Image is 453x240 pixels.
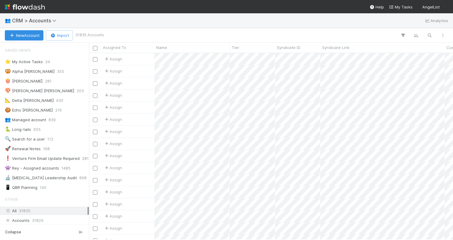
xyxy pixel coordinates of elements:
[82,155,89,162] span: 281
[5,2,45,12] img: logo-inverted-e16ddd16eac7371096b0.svg
[93,202,97,207] input: Toggle Row Selected
[5,217,30,224] span: Accounts
[103,116,122,122] span: Assign
[79,174,87,182] span: 898
[5,88,11,93] span: 🍄
[5,127,11,132] span: 🐍
[5,30,43,41] button: NewAccount
[277,44,300,50] span: Syndicate ID
[45,77,52,85] span: 281
[5,107,11,112] span: 🍪
[55,106,62,114] span: 216
[103,104,122,110] span: Assign
[5,207,87,215] div: All
[103,44,126,50] span: Assigned To
[5,78,11,83] span: 🍿
[93,130,97,134] input: Toggle Row Selected
[5,185,11,190] span: 📱
[103,153,122,159] span: Assign
[5,106,53,114] div: Echo [PERSON_NAME]
[93,69,97,74] input: Toggle Row Selected
[40,184,46,191] span: 140
[389,4,413,10] a: My Tasks
[5,155,80,162] div: Venture Firm Email Update Required
[77,87,84,95] span: 203
[103,56,122,62] span: Assign
[5,229,21,235] span: Collapse
[5,136,11,141] span: 🔍
[5,98,11,103] span: 📐
[12,18,59,24] span: CRM > Accounts
[32,217,43,224] span: 31829
[19,207,30,215] span: 31835
[5,18,11,23] span: 👥
[232,44,239,50] span: Tier
[5,145,41,153] div: Renewal Notes
[43,145,50,153] span: 168
[5,59,11,64] span: ⭐
[93,166,97,170] input: Toggle Row Selected
[103,92,122,98] span: Assign
[5,165,11,170] span: 👾
[5,44,31,56] span: Saved Views
[5,184,37,191] div: QBR Planning
[56,97,63,104] span: 430
[5,97,54,104] div: Delta [PERSON_NAME]
[93,105,97,110] input: Toggle Row Selected
[93,226,97,231] input: Toggle Row Selected
[5,116,46,124] div: Managed account
[442,4,448,10] img: avatar_4aa8e4fd-f2b7-45ba-a6a5-94a913ad1fe4.png
[5,135,45,143] div: Search for a user
[93,154,97,158] input: Toggle Row Selected
[5,58,43,66] div: My Active Tasks
[93,46,97,50] input: Toggle All Rows Selected
[103,225,122,231] span: Assign
[103,201,122,207] span: Assign
[103,68,122,74] span: Assign
[103,141,122,147] div: Assign
[5,193,18,205] span: Stage
[46,30,73,41] button: Import
[5,68,55,75] div: Alpha [PERSON_NAME]
[93,190,97,195] input: Toggle Row Selected
[93,93,97,98] input: Toggle Row Selected
[103,213,122,219] span: Assign
[5,175,11,180] span: 🔬
[93,57,97,62] input: Toggle Row Selected
[5,77,43,85] div: [PERSON_NAME]
[103,189,122,195] span: Assign
[5,117,11,122] span: 👥
[103,165,122,171] span: Assign
[75,32,104,38] small: 31835 Accounts
[45,58,50,66] span: 24
[57,68,64,75] span: 355
[47,135,53,143] span: 112
[93,118,97,122] input: Toggle Row Selected
[62,164,71,172] span: 1485
[5,146,11,151] span: 🚀
[103,80,122,86] span: Assign
[422,5,440,9] span: AngelList
[5,69,11,74] span: 🥨
[389,5,413,9] span: My Tasks
[93,214,97,219] input: Toggle Row Selected
[93,178,97,183] input: Toggle Row Selected
[49,116,56,124] span: 839
[33,126,41,133] span: 655
[103,177,122,183] span: Assign
[93,81,97,86] input: Toggle Row Selected
[5,156,11,161] span: ❗
[5,174,77,182] div: [MEDICAL_DATA] Leadership Audit
[156,44,167,50] span: Name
